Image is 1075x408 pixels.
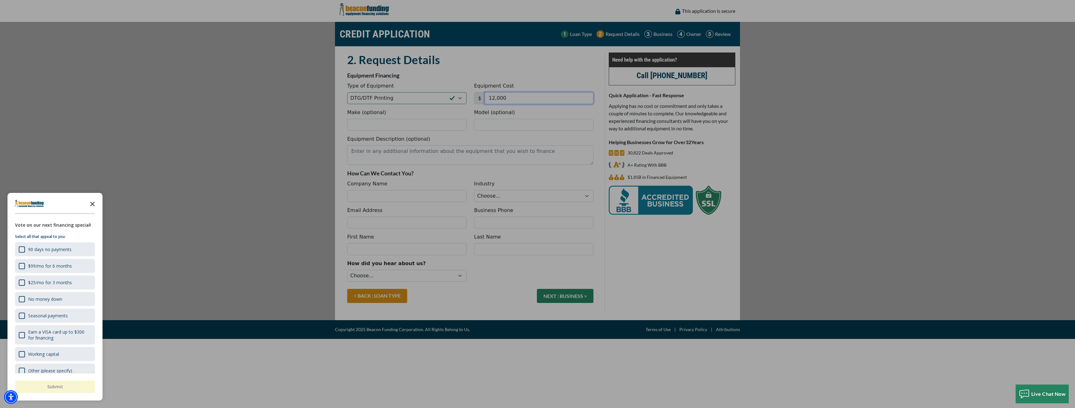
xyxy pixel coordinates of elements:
div: Vote on our next financing special! [15,222,95,229]
div: No money down [28,296,62,302]
button: Live Chat Now [1016,385,1069,403]
div: Earn a VISA card up to $300 for financing [15,325,95,345]
div: Accessibility Menu [4,390,18,404]
div: $99/mo for 6 months [15,259,95,273]
div: 90 days no payments [28,246,72,252]
div: $25/mo for 3 months [28,280,72,285]
div: Seasonal payments [15,309,95,323]
div: Earn a VISA card up to $300 for financing [28,329,91,341]
div: Other (please specify) [28,368,72,374]
button: Submit [15,380,95,393]
div: Survey [7,193,102,400]
div: Working capital [28,351,59,357]
span: Live Chat Now [1031,391,1066,397]
div: Other (please specify) [15,364,95,378]
div: $25/mo for 3 months [15,275,95,290]
div: Seasonal payments [28,313,68,319]
div: Working capital [15,347,95,361]
button: Close the survey [86,197,99,210]
div: $99/mo for 6 months [28,263,72,269]
div: 90 days no payments [15,242,95,256]
img: Company logo [15,200,44,207]
p: Select all that appeal to you: [15,234,95,240]
div: No money down [15,292,95,306]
